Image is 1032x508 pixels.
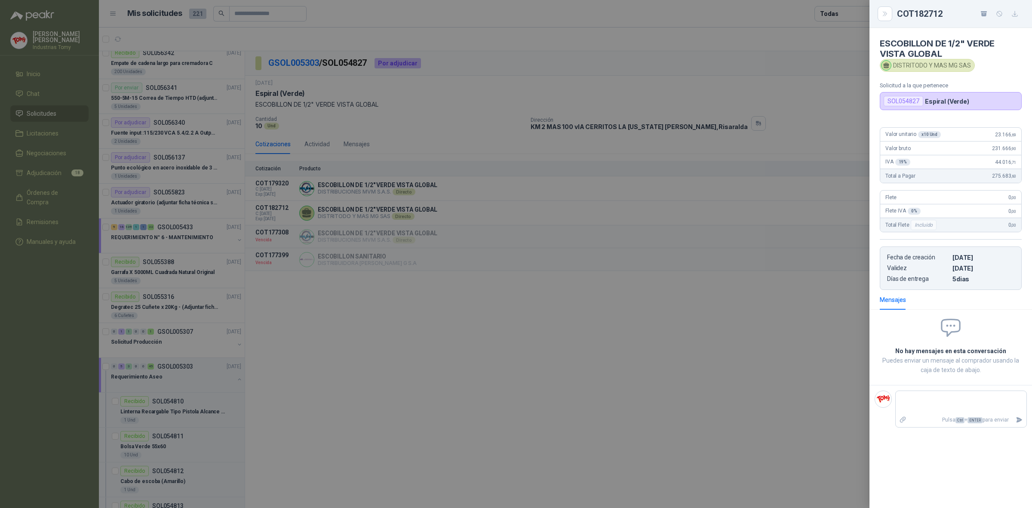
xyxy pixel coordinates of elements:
[955,417,964,423] span: Ctrl
[952,275,1014,283] p: 5 dias
[995,159,1016,165] span: 44.016
[880,346,1022,356] h2: No hay mensajes en esta conversación
[1008,208,1016,214] span: 0
[885,173,915,179] span: Total a Pagar
[897,7,1022,21] div: COT182712
[992,173,1016,179] span: 275.683
[885,208,921,215] span: Flete IVA
[885,145,910,151] span: Valor bruto
[1008,222,1016,228] span: 0
[1011,209,1016,214] span: ,00
[885,194,897,200] span: Flete
[918,131,941,138] div: x 10 Und
[1011,160,1016,165] span: ,71
[885,159,910,166] span: IVA
[995,132,1016,138] span: 23.166
[1011,223,1016,228] span: ,00
[925,98,969,105] p: Espiral (Verde)
[1011,174,1016,179] span: ,60
[1008,194,1016,200] span: 0
[880,38,1022,59] h4: ESCOBILLON DE 1/2" VERDE VISTA GLOBAL
[895,159,911,166] div: 19 %
[1012,413,1026,428] button: Enviar
[880,82,1022,89] p: Solicitud a la que pertenece
[875,391,891,407] img: Company Logo
[885,131,941,138] span: Valor unitario
[1011,195,1016,200] span: ,00
[880,59,975,72] div: DISTRITODO Y MAS MG SAS
[887,265,949,272] p: Validez
[885,220,938,230] span: Total Flete
[1011,146,1016,151] span: ,90
[992,145,1016,151] span: 231.666
[880,356,1022,375] p: Puedes enviar un mensaje al comprador usando la caja de texto de abajo.
[952,254,1014,261] p: [DATE]
[910,413,1013,428] p: Pulsa + para enviar
[880,295,906,305] div: Mensajes
[884,96,923,106] div: SOL054827
[908,208,921,215] div: 0 %
[1011,132,1016,137] span: ,69
[887,275,949,283] p: Días de entrega
[911,220,937,230] div: Incluido
[952,265,1014,272] p: [DATE]
[887,254,949,261] p: Fecha de creación
[896,413,910,428] label: Adjuntar archivos
[967,417,983,423] span: ENTER
[880,9,890,19] button: Close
